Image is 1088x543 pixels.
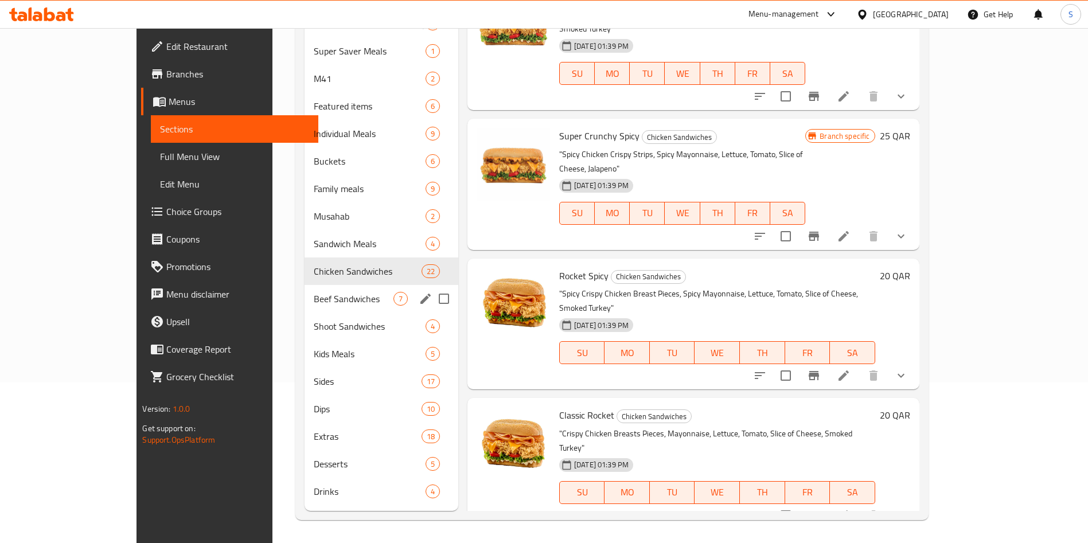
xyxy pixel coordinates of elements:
[160,177,309,191] span: Edit Menu
[314,429,422,443] span: Extras
[426,459,439,470] span: 5
[151,170,318,198] a: Edit Menu
[426,127,440,140] div: items
[790,484,826,501] span: FR
[650,341,695,364] button: TU
[735,202,770,225] button: FR
[305,368,458,395] div: Sides17
[305,175,458,202] div: Family meals9
[617,410,691,423] span: Chicken Sandwiches
[426,182,440,196] div: items
[166,315,309,329] span: Upsell
[559,341,605,364] button: SU
[314,209,426,223] span: Musahab
[770,62,805,85] button: SA
[744,484,781,501] span: TH
[611,270,685,283] span: Chicken Sandwiches
[837,509,851,522] a: Edit menu item
[394,294,407,304] span: 7
[564,484,600,501] span: SU
[559,127,639,144] span: Super Crunchy Spicy
[570,320,633,331] span: [DATE] 01:39 PM
[611,270,686,284] div: Chicken Sandwiches
[774,224,798,248] span: Select to update
[705,65,731,82] span: TH
[744,345,781,361] span: TH
[735,62,770,85] button: FR
[314,264,422,278] span: Chicken Sandwiches
[699,345,735,361] span: WE
[173,401,190,416] span: 1.0.0
[426,183,439,194] span: 9
[305,92,458,120] div: Featured items6
[141,198,318,225] a: Choice Groups
[305,450,458,478] div: Desserts5
[746,502,774,529] button: sort-choices
[426,209,440,223] div: items
[894,89,908,103] svg: Show Choices
[887,222,915,250] button: show more
[166,342,309,356] span: Coverage Report
[860,502,887,529] button: delete
[746,222,774,250] button: sort-choices
[665,62,700,85] button: WE
[748,7,819,21] div: Menu-management
[642,130,717,144] div: Chicken Sandwiches
[477,407,550,481] img: Classic Rocket
[642,131,716,144] span: Chicken Sandwiches
[570,459,633,470] span: [DATE] 01:39 PM
[314,457,426,471] div: Desserts
[426,73,439,84] span: 2
[426,99,440,113] div: items
[141,225,318,253] a: Coupons
[559,427,875,455] p: "Crispy Chicken Breasts Pieces, Mayonnaise, Lettuce, Tomato, Slice of Cheese, Smoked Turkey"
[654,484,691,501] span: TU
[775,205,801,221] span: SA
[830,341,875,364] button: SA
[630,62,665,85] button: TU
[314,182,426,196] span: Family meals
[141,33,318,60] a: Edit Restaurant
[740,481,785,504] button: TH
[314,154,426,168] span: Buckets
[785,481,830,504] button: FR
[160,150,309,163] span: Full Menu View
[166,370,309,384] span: Grocery Checklist
[617,409,692,423] div: Chicken Sandwiches
[141,88,318,115] a: Menus
[599,65,625,82] span: MO
[559,62,595,85] button: SU
[314,347,426,361] span: Kids Meals
[880,268,910,284] h6: 20 QAR
[141,335,318,363] a: Coverage Report
[166,67,309,81] span: Branches
[705,205,731,221] span: TH
[305,478,458,505] div: Drinks4
[790,345,826,361] span: FR
[634,65,660,82] span: TU
[422,402,440,416] div: items
[393,292,408,306] div: items
[774,364,798,388] span: Select to update
[599,205,625,221] span: MO
[314,292,393,306] span: Beef Sandwiches
[559,481,605,504] button: SU
[160,122,309,136] span: Sections
[570,180,633,191] span: [DATE] 01:39 PM
[314,374,422,388] span: Sides
[305,257,458,285] div: Chicken Sandwiches22
[740,65,766,82] span: FR
[650,481,695,504] button: TU
[314,319,426,333] span: Shoot Sandwiches
[305,312,458,340] div: Shoot Sandwiches4
[305,37,458,65] div: Super Saver Meals1
[570,41,633,52] span: [DATE] 01:39 PM
[837,89,851,103] a: Edit menu item
[314,402,422,416] span: Dips
[166,40,309,53] span: Edit Restaurant
[785,341,830,364] button: FR
[166,205,309,218] span: Choice Groups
